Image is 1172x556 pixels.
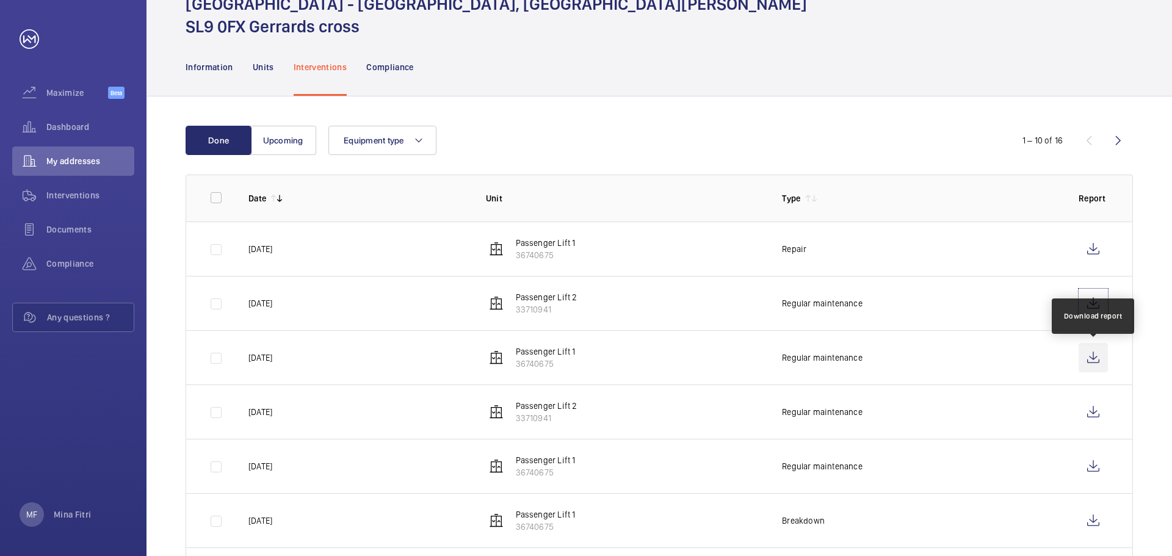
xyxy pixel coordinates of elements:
p: Repair [782,243,806,255]
p: [DATE] [248,352,272,364]
p: Passenger Lift 2 [516,291,577,303]
p: Units [253,61,274,73]
p: Breakdown [782,514,825,527]
span: Beta [108,87,125,99]
span: Documents [46,223,134,236]
img: elevator.svg [489,405,504,419]
p: 36740675 [516,521,576,533]
img: elevator.svg [489,459,504,474]
p: [DATE] [248,406,272,418]
p: 36740675 [516,249,576,261]
p: 33710941 [516,412,577,424]
button: Upcoming [250,126,316,155]
span: Interventions [46,189,134,201]
p: Regular maintenance [782,406,862,418]
p: 33710941 [516,303,577,316]
p: Interventions [294,61,347,73]
p: Mina Fitri [54,508,92,521]
p: Regular maintenance [782,297,862,309]
img: elevator.svg [489,350,504,365]
span: Maximize [46,87,108,99]
p: Regular maintenance [782,352,862,364]
div: 1 – 10 of 16 [1022,134,1063,146]
p: Type [782,192,800,204]
span: Dashboard [46,121,134,133]
p: Date [248,192,266,204]
p: [DATE] [248,297,272,309]
p: Passenger Lift 1 [516,237,576,249]
span: My addresses [46,155,134,167]
p: Information [186,61,233,73]
p: Passenger Lift 2 [516,400,577,412]
p: MF [26,508,37,521]
p: Passenger Lift 1 [516,345,576,358]
button: Done [186,126,251,155]
p: 36740675 [516,466,576,478]
p: [DATE] [248,514,272,527]
p: Passenger Lift 1 [516,454,576,466]
p: Regular maintenance [782,460,862,472]
button: Equipment type [328,126,436,155]
p: Passenger Lift 1 [516,508,576,521]
div: Download report [1064,311,1123,322]
p: [DATE] [248,460,272,472]
p: Compliance [366,61,414,73]
span: Equipment type [344,135,404,145]
img: elevator.svg [489,242,504,256]
img: elevator.svg [489,296,504,311]
p: [DATE] [248,243,272,255]
span: Compliance [46,258,134,270]
span: Any questions ? [47,311,134,323]
p: Report [1079,192,1108,204]
p: 36740675 [516,358,576,370]
p: Unit [486,192,763,204]
img: elevator.svg [489,513,504,528]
